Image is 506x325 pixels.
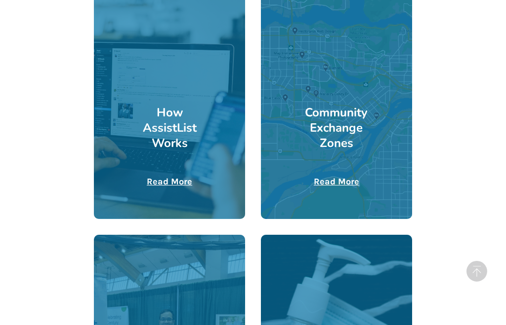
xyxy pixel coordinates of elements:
h3: How AssistList Works [132,105,208,151]
u: Read More [314,176,359,187]
u: Read More [147,176,192,187]
h3: Community Exchange Zones [298,105,374,151]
